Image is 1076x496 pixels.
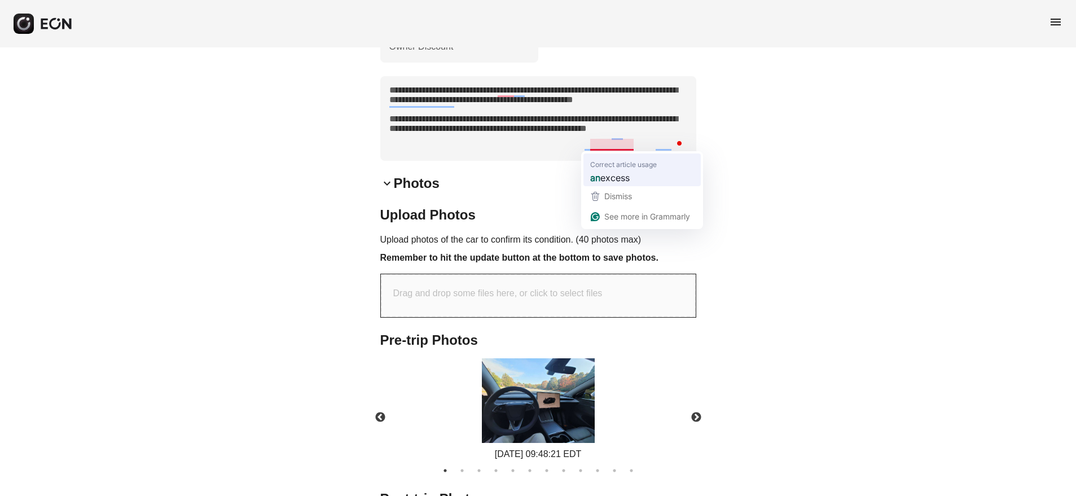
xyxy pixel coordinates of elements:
button: 4 [490,465,502,476]
button: 1 [440,465,451,476]
div: [DATE] 09:48:21 EDT [482,447,595,461]
h2: Pre-trip Photos [380,331,696,349]
p: Upload photos of the car to confirm its condition. (40 photos max) [380,233,696,247]
img: https://fastfleet.me/rails/active_storage/blobs/redirect/eyJfcmFpbHMiOnsibWVzc2FnZSI6IkJBaHBBeFpq... [482,358,595,443]
p: Drag and drop some files here, or click to select files [393,287,603,300]
button: 10 [592,465,603,476]
button: 12 [626,465,637,476]
button: Previous [361,398,400,437]
button: 9 [575,465,586,476]
h2: Photos [394,174,440,192]
button: 8 [558,465,569,476]
span: menu [1049,15,1062,29]
button: 2 [456,465,468,476]
button: 6 [524,465,535,476]
span: keyboard_arrow_down [380,177,394,190]
textarea: To enrich screen reader interactions, please activate Accessibility in Grammarly extension settings [380,76,696,161]
button: Next [677,398,716,437]
h3: Remember to hit the update button at the bottom to save photos. [380,251,696,265]
button: 11 [609,465,620,476]
button: 5 [507,465,519,476]
button: 7 [541,465,552,476]
button: 3 [473,465,485,476]
h2: Upload Photos [380,206,696,224]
